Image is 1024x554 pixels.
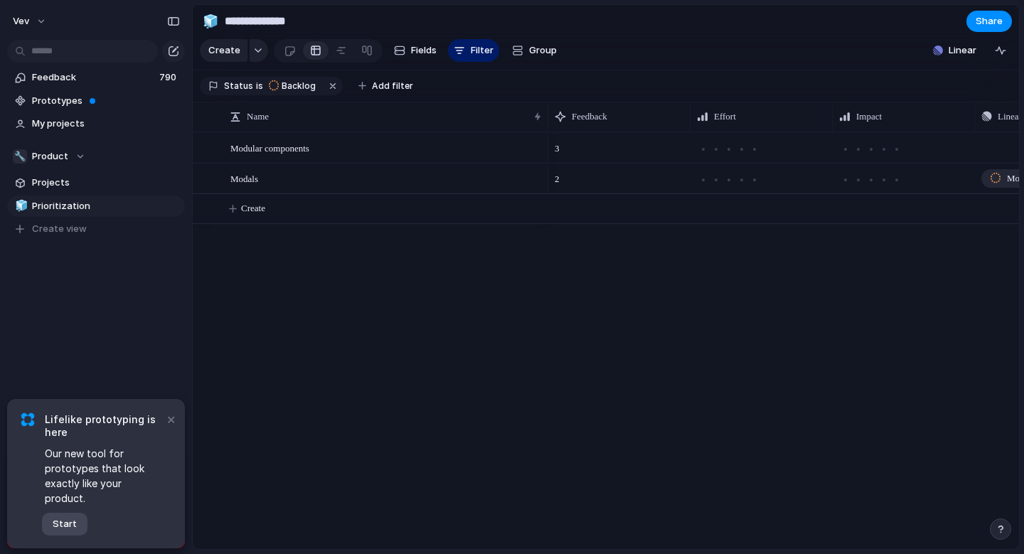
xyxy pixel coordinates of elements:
div: 🔧 [13,149,27,164]
span: Status [224,80,253,92]
span: is [256,80,263,92]
span: Name [247,110,269,124]
span: 790 [159,70,179,85]
a: 🧊Prioritization [7,196,185,217]
span: My projects [32,117,180,131]
button: 🔧Product [7,146,185,167]
span: Modular components [230,139,309,156]
span: Modals [230,170,258,186]
span: Linear [949,43,976,58]
span: Add filter [372,80,413,92]
button: Group [505,39,564,62]
a: Feedback790 [7,67,185,88]
span: Group [529,43,557,58]
span: Feedback [32,70,155,85]
span: Impact [856,110,882,124]
button: Dismiss [162,410,179,427]
button: Filter [448,39,499,62]
button: Share [966,11,1012,32]
button: 🧊 [199,10,222,33]
span: Start [53,517,77,531]
span: 3 [549,134,565,156]
a: Prototypes [7,90,185,112]
span: Lifelike prototyping is here [45,413,164,439]
span: Feedback [572,110,607,124]
span: Filter [471,43,494,58]
span: Create [241,201,265,215]
span: Effort [714,110,736,124]
span: Prioritization [32,199,180,213]
button: Fields [388,39,442,62]
button: Add filter [350,76,422,96]
span: Our new tool for prototypes that look exactly like your product. [45,446,164,506]
button: Linear [927,40,982,61]
span: Create [208,43,240,58]
button: Backlog [265,78,324,94]
button: is [253,78,266,94]
span: Create view [32,222,87,236]
a: My projects [7,113,185,134]
button: Create [200,39,247,62]
button: Create view [7,218,185,240]
a: Projects [7,172,185,193]
span: Projects [32,176,180,190]
div: 🧊 [15,198,25,214]
button: Vev [6,10,54,33]
span: Prototypes [32,94,180,108]
span: Product [32,149,68,164]
span: 2 [549,164,565,186]
span: Backlog [282,80,316,92]
span: Share [976,14,1003,28]
div: 🧊 [203,11,218,31]
span: Vev [13,14,29,28]
button: 🧊 [13,199,27,213]
span: Linear [998,110,1022,124]
button: Start [42,513,87,536]
span: Fields [411,43,437,58]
